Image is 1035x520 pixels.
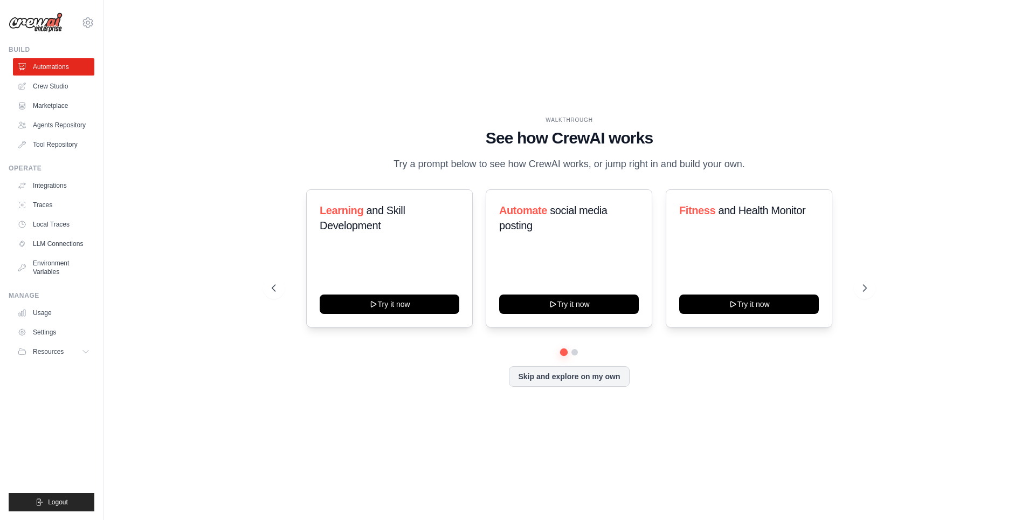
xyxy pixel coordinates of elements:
div: WALKTHROUGH [272,116,867,124]
div: Build [9,45,94,54]
a: Settings [13,324,94,341]
a: Marketplace [13,97,94,114]
button: Try it now [499,295,639,314]
span: and Health Monitor [718,204,805,216]
a: Local Traces [13,216,94,233]
a: Integrations [13,177,94,194]
div: Operate [9,164,94,173]
p: Try a prompt below to see how CrewAI works, or jump right in and build your own. [388,156,750,172]
button: Skip and explore on my own [509,366,629,387]
a: Environment Variables [13,255,94,280]
a: LLM Connections [13,235,94,252]
a: Usage [13,304,94,321]
button: Resources [13,343,94,360]
span: social media posting [499,204,608,231]
span: Resources [33,347,64,356]
a: Traces [13,196,94,214]
h1: See how CrewAI works [272,128,867,148]
button: Logout [9,493,94,511]
button: Try it now [679,295,819,314]
a: Tool Repository [13,136,94,153]
img: Logo [9,12,63,33]
span: Logout [48,498,68,507]
span: Fitness [679,204,715,216]
a: Automations [13,58,94,76]
a: Crew Studio [13,78,94,95]
a: Agents Repository [13,117,94,134]
span: Automate [499,204,547,216]
div: Manage [9,291,94,300]
button: Try it now [320,295,459,314]
span: Learning [320,204,363,216]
